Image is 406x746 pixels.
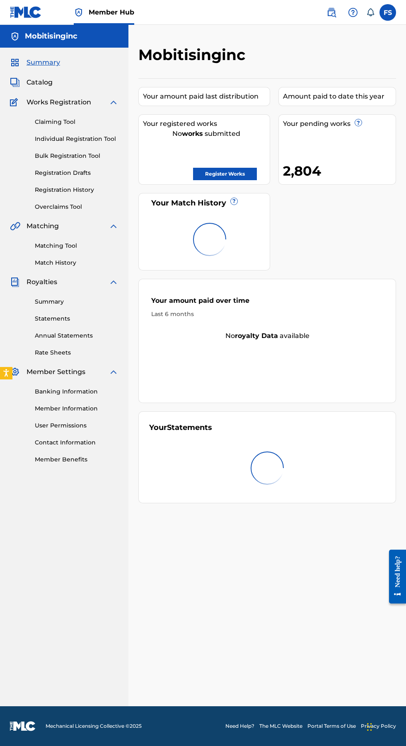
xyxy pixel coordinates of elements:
span: ? [355,119,362,126]
img: expand [109,221,118,231]
div: Your pending works [283,119,396,129]
a: The MLC Website [259,722,302,730]
strong: works [182,130,203,138]
a: Bulk Registration Tool [35,152,118,160]
a: Annual Statements [35,331,118,340]
span: Summary [27,58,60,68]
span: Member Settings [27,367,85,377]
a: Contact Information [35,438,118,447]
a: Match History [35,258,118,267]
img: Member Settings [10,367,20,377]
img: search [326,7,336,17]
a: Summary [35,297,118,306]
a: Public Search [323,4,340,21]
img: logo [10,721,36,731]
img: MLC Logo [10,6,42,18]
img: expand [109,97,118,107]
a: Matching Tool [35,241,118,250]
h2: Mobitisinginc [138,46,249,64]
strong: royalty data [235,332,278,340]
div: Your registered works [143,119,270,129]
div: Your Match History [149,198,259,209]
img: help [348,7,358,17]
a: User Permissions [35,421,118,430]
a: Portal Terms of Use [307,722,356,730]
div: Help [345,4,361,21]
div: Your amount paid last distribution [143,92,270,101]
span: Member Hub [89,7,134,17]
a: Registration Drafts [35,169,118,177]
div: Last 6 months [151,310,383,319]
img: Matching [10,221,20,231]
img: Works Registration [10,97,21,107]
div: 2,804 [283,162,396,180]
a: Member Information [35,404,118,413]
a: Rate Sheets [35,348,118,357]
span: Matching [27,221,59,231]
img: Top Rightsholder [74,7,84,17]
span: ? [231,198,237,205]
img: Catalog [10,77,20,87]
span: Royalties [27,277,57,287]
div: No available [139,331,396,341]
a: Individual Registration Tool [35,135,118,143]
a: Claiming Tool [35,118,118,126]
a: Statements [35,314,118,323]
div: Notifications [366,8,375,17]
span: Catalog [27,77,53,87]
a: Need Help? [225,722,254,730]
img: Royalties [10,277,20,287]
a: Privacy Policy [361,722,396,730]
a: Overclaims Tool [35,203,118,211]
iframe: Resource Center [383,543,406,610]
a: SummarySummary [10,58,60,68]
span: Works Registration [27,97,91,107]
div: No submitted [143,129,270,139]
div: Amount paid to date this year [283,92,396,101]
div: Your amount paid over time [151,296,383,310]
h5: Mobitisinginc [25,31,77,41]
img: preloader [193,223,226,256]
a: Member Benefits [35,455,118,464]
a: Registration History [35,186,118,194]
a: CatalogCatalog [10,77,53,87]
img: preloader [251,451,284,485]
img: expand [109,367,118,377]
img: Accounts [10,31,20,41]
img: Summary [10,58,20,68]
a: Banking Information [35,387,118,396]
div: Your Statements [149,422,212,433]
div: Drag [367,715,372,739]
span: Mechanical Licensing Collective © 2025 [46,722,142,730]
img: expand [109,277,118,287]
div: User Menu [379,4,396,21]
iframe: Chat Widget [365,706,406,746]
a: Register Works [193,168,257,180]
